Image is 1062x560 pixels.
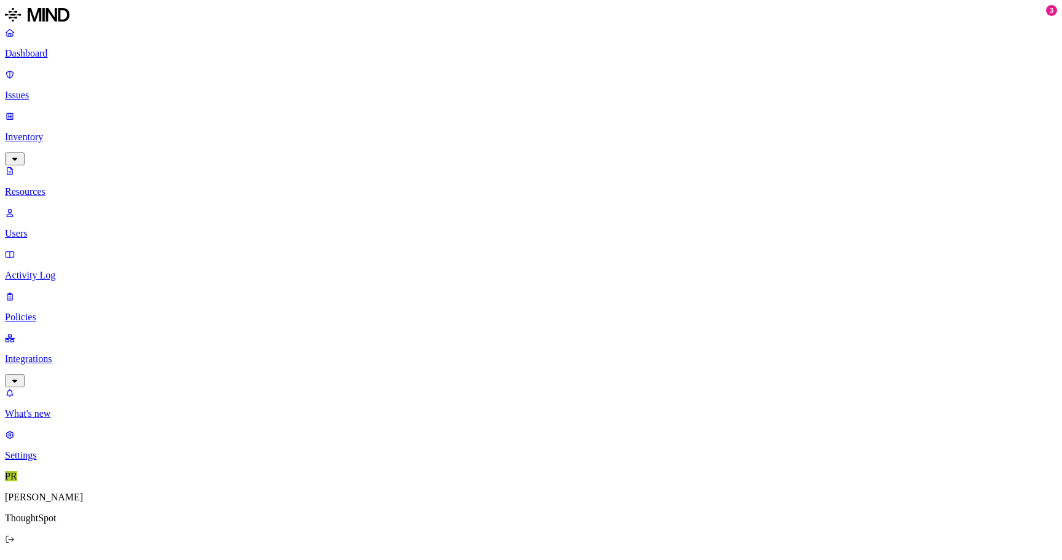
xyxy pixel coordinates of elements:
a: Resources [5,165,1057,197]
a: Settings [5,429,1057,461]
p: Policies [5,312,1057,323]
a: Policies [5,291,1057,323]
p: Integrations [5,353,1057,365]
p: Resources [5,186,1057,197]
span: PR [5,471,17,481]
p: Dashboard [5,48,1057,59]
p: ThoughtSpot [5,513,1057,524]
a: Issues [5,69,1057,101]
p: Activity Log [5,270,1057,281]
div: 3 [1046,5,1057,16]
p: Settings [5,450,1057,461]
a: Integrations [5,333,1057,385]
a: Dashboard [5,27,1057,59]
a: Users [5,207,1057,239]
a: Inventory [5,111,1057,164]
a: What's new [5,387,1057,419]
a: Activity Log [5,249,1057,281]
p: Issues [5,90,1057,101]
img: MIND [5,5,69,25]
a: MIND [5,5,1057,27]
p: Inventory [5,132,1057,143]
p: What's new [5,408,1057,419]
p: Users [5,228,1057,239]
